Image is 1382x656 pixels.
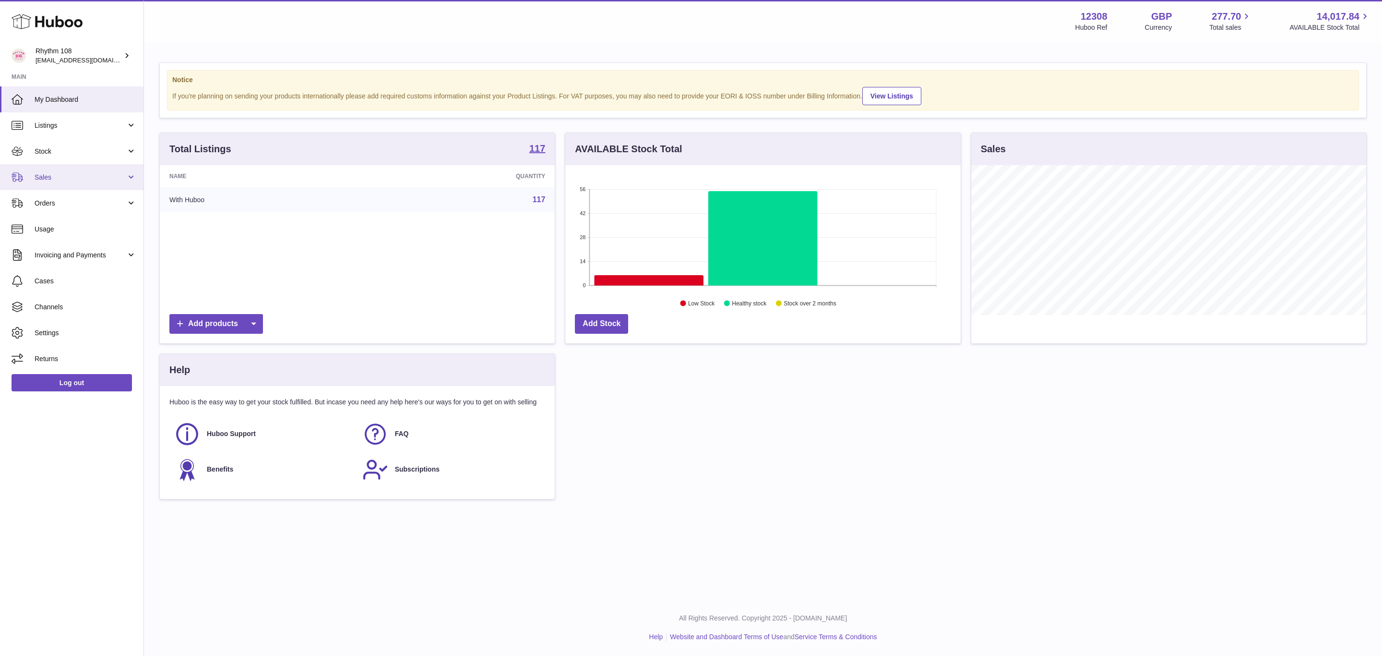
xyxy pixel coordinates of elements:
[169,143,231,156] h3: Total Listings
[795,633,877,641] a: Service Terms & Conditions
[35,277,136,286] span: Cases
[160,165,368,187] th: Name
[575,143,682,156] h3: AVAILABLE Stock Total
[169,364,190,377] h3: Help
[36,47,122,65] div: Rhythm 108
[575,314,628,334] a: Add Stock
[172,85,1354,105] div: If you're planning on sending your products internationally please add required customs informati...
[12,374,132,391] a: Log out
[688,300,715,307] text: Low Stock
[1289,10,1370,32] a: 14,017.84 AVAILABLE Stock Total
[1289,23,1370,32] span: AVAILABLE Stock Total
[580,234,586,240] text: 28
[583,282,586,288] text: 0
[395,429,409,438] span: FAQ
[670,633,783,641] a: Website and Dashboard Terms of Use
[529,144,545,155] a: 117
[368,165,555,187] th: Quantity
[862,87,921,105] a: View Listings
[580,210,586,216] text: 42
[160,187,368,212] td: With Huboo
[1081,10,1108,23] strong: 12308
[174,421,353,447] a: Huboo Support
[362,457,541,483] a: Subscriptions
[35,147,126,156] span: Stock
[35,303,136,312] span: Channels
[1317,10,1359,23] span: 14,017.84
[169,398,545,407] p: Huboo is the easy way to get your stock fulfilled. But incase you need any help here's our ways f...
[35,225,136,234] span: Usage
[152,614,1374,623] p: All Rights Reserved. Copyright 2025 - [DOMAIN_NAME]
[649,633,663,641] a: Help
[174,457,353,483] a: Benefits
[667,632,877,642] li: and
[35,199,126,208] span: Orders
[1209,10,1252,32] a: 277.70 Total sales
[36,56,141,64] span: [EMAIL_ADDRESS][DOMAIN_NAME]
[207,429,256,438] span: Huboo Support
[732,300,767,307] text: Healthy stock
[35,251,126,260] span: Invoicing and Payments
[1212,10,1241,23] span: 277.70
[362,421,541,447] a: FAQ
[1145,23,1172,32] div: Currency
[1151,10,1172,23] strong: GBP
[395,465,440,474] span: Subscriptions
[12,49,26,63] img: orders@rhythm108.com
[35,95,136,104] span: My Dashboard
[529,144,545,153] strong: 117
[35,354,136,364] span: Returns
[784,300,836,307] text: Stock over 2 months
[169,314,263,334] a: Add products
[172,75,1354,85] strong: Notice
[981,143,1006,156] h3: Sales
[1075,23,1108,32] div: Huboo Ref
[207,465,233,474] span: Benefits
[580,258,586,264] text: 14
[35,121,126,130] span: Listings
[533,195,546,204] a: 117
[35,173,126,182] span: Sales
[1209,23,1252,32] span: Total sales
[35,328,136,338] span: Settings
[580,186,586,192] text: 56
